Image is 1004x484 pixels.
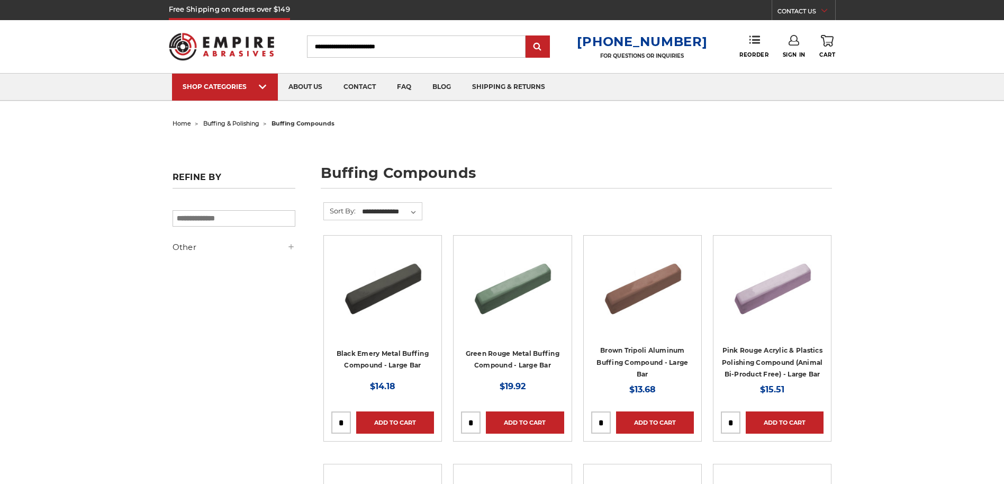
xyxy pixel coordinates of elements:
[461,243,564,346] a: Green Rouge Aluminum Buffing Compound
[278,74,333,101] a: about us
[760,384,784,395] span: $15.51
[173,172,295,189] h5: Refine by
[183,83,267,91] div: SHOP CATEGORIES
[337,349,429,370] a: Black Emery Metal Buffing Compound - Large Bar
[600,243,685,328] img: Brown Tripoli Aluminum Buffing Compound
[722,346,823,378] a: Pink Rouge Acrylic & Plastics Polishing Compound (Animal Bi-Product Free) - Large Bar
[324,203,356,219] label: Sort By:
[462,74,556,101] a: shipping & returns
[591,243,694,346] a: Brown Tripoli Aluminum Buffing Compound
[340,243,425,328] img: Black Stainless Steel Buffing Compound
[321,166,832,189] h1: buffing compounds
[422,74,462,101] a: blog
[616,411,694,434] a: Add to Cart
[360,204,422,220] select: Sort By:
[629,384,656,395] span: $13.68
[203,120,259,127] a: buffing & polishing
[356,411,434,434] a: Add to Cart
[577,34,707,49] a: [PHONE_NUMBER]
[386,74,422,101] a: faq
[486,411,564,434] a: Add to Cart
[777,5,835,20] a: CONTACT US
[173,241,295,254] h5: Other
[370,381,395,391] span: $14.18
[721,243,824,346] a: Pink Plastic Polishing Compound
[730,243,815,328] img: Pink Plastic Polishing Compound
[596,346,688,378] a: Brown Tripoli Aluminum Buffing Compound - Large Bar
[527,37,548,58] input: Submit
[331,243,434,346] a: Black Stainless Steel Buffing Compound
[470,243,555,328] img: Green Rouge Aluminum Buffing Compound
[500,381,526,391] span: $19.92
[169,26,275,67] img: Empire Abrasives
[819,35,835,58] a: Cart
[819,51,835,58] span: Cart
[173,120,191,127] a: home
[739,51,768,58] span: Reorder
[466,349,559,370] a: Green Rouge Metal Buffing Compound - Large Bar
[577,52,707,59] p: FOR QUESTIONS OR INQUIRIES
[272,120,334,127] span: buffing compounds
[739,35,768,58] a: Reorder
[783,51,806,58] span: Sign In
[746,411,824,434] a: Add to Cart
[333,74,386,101] a: contact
